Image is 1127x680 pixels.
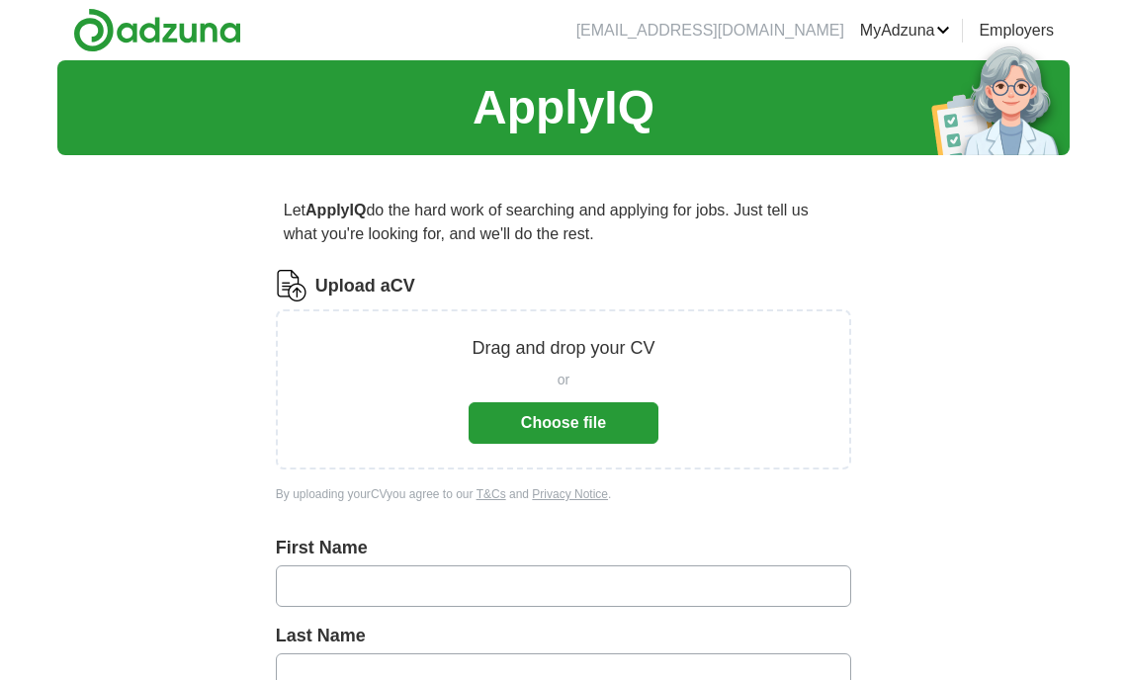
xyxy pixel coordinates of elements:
[305,202,366,218] strong: ApplyIQ
[532,487,608,501] a: Privacy Notice
[276,485,851,503] div: By uploading your CV you agree to our and .
[276,535,851,561] label: First Name
[276,623,851,649] label: Last Name
[473,72,654,143] h1: ApplyIQ
[73,8,241,52] img: Adzuna logo
[558,370,569,390] span: or
[276,191,851,254] p: Let do the hard work of searching and applying for jobs. Just tell us what you're looking for, an...
[860,19,951,42] a: MyAdzuna
[979,19,1054,42] a: Employers
[576,19,844,42] li: [EMAIL_ADDRESS][DOMAIN_NAME]
[276,270,307,301] img: CV Icon
[472,335,654,362] p: Drag and drop your CV
[469,402,658,444] button: Choose file
[477,487,506,501] a: T&Cs
[315,273,415,299] label: Upload a CV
